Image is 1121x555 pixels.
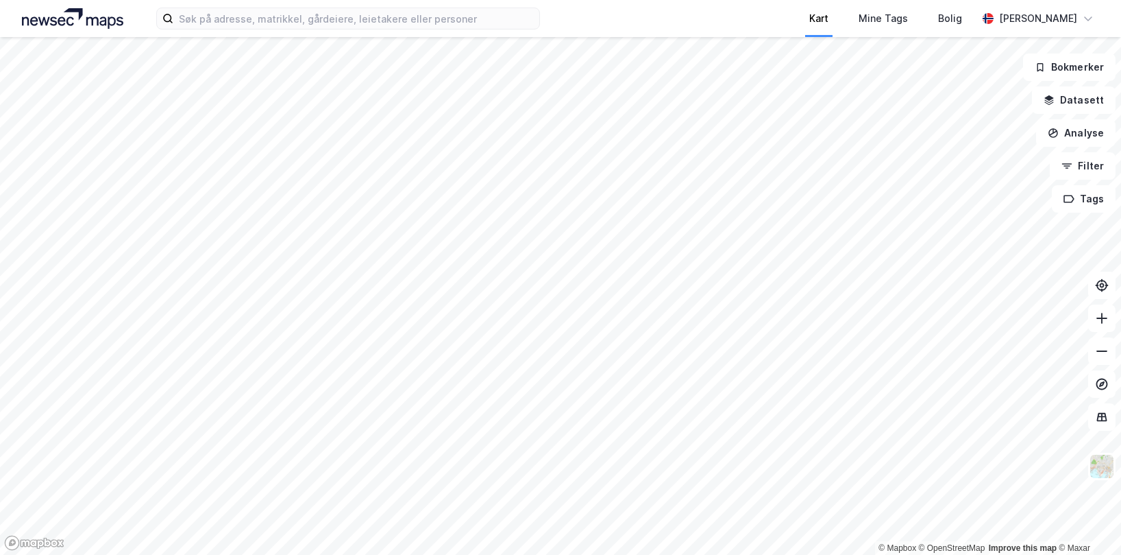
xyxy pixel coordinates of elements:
[1036,119,1116,147] button: Analyse
[938,10,962,27] div: Bolig
[1023,54,1116,81] button: Bokmerker
[859,10,908,27] div: Mine Tags
[999,10,1077,27] div: [PERSON_NAME]
[4,535,64,551] a: Mapbox homepage
[1089,453,1115,480] img: Z
[878,543,916,553] a: Mapbox
[1052,185,1116,213] button: Tags
[989,543,1057,553] a: Improve this map
[1052,489,1121,555] iframe: Chat Widget
[1032,86,1116,114] button: Datasett
[919,543,985,553] a: OpenStreetMap
[173,8,539,29] input: Søk på adresse, matrikkel, gårdeiere, leietakere eller personer
[22,8,123,29] img: logo.a4113a55bc3d86da70a041830d287a7e.svg
[809,10,828,27] div: Kart
[1050,152,1116,180] button: Filter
